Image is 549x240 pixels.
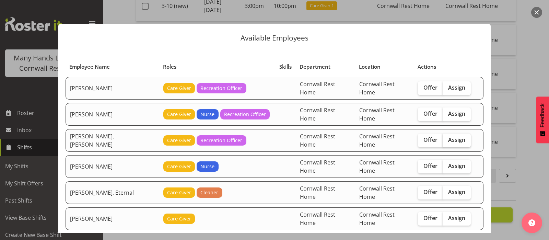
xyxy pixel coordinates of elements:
[448,215,465,221] span: Assign
[300,63,330,71] span: Department
[66,77,159,100] td: [PERSON_NAME]
[300,106,335,122] span: Cornwall Rest Home
[200,163,214,170] span: Nurse
[448,188,465,195] span: Assign
[167,163,191,170] span: Care Giver
[300,80,335,96] span: Cornwall Rest Home
[418,63,436,71] span: Actions
[423,110,437,117] span: Offer
[528,219,535,226] img: help-xxl-2.png
[359,211,395,227] span: Cornwall Rest Home
[167,137,191,144] span: Care Giver
[167,84,191,92] span: Care Giver
[423,215,437,221] span: Offer
[167,189,191,196] span: Care Giver
[448,110,465,117] span: Assign
[300,133,335,148] span: Cornwall Rest Home
[300,211,335,227] span: Cornwall Rest Home
[448,162,465,169] span: Assign
[359,80,395,96] span: Cornwall Rest Home
[200,111,214,118] span: Nurse
[66,103,159,126] td: [PERSON_NAME]
[539,103,546,127] span: Feedback
[423,188,437,195] span: Offer
[167,111,191,118] span: Care Giver
[69,63,110,71] span: Employee Name
[359,63,381,71] span: Location
[448,84,465,91] span: Assign
[300,185,335,201] span: Cornwall Rest Home
[66,181,159,204] td: [PERSON_NAME], Eternal
[163,63,176,71] span: Roles
[65,34,484,42] p: Available Employees
[359,159,395,174] span: Cornwall Rest Home
[448,136,465,143] span: Assign
[66,129,159,152] td: [PERSON_NAME], [PERSON_NAME]
[66,155,159,178] td: [PERSON_NAME]
[200,189,218,196] span: Cleaner
[200,137,242,144] span: Recreation Officer
[300,159,335,174] span: Cornwall Rest Home
[200,84,242,92] span: Recreation Officer
[423,162,437,169] span: Offer
[359,133,395,148] span: Cornwall Rest Home
[359,106,395,122] span: Cornwall Rest Home
[359,185,395,201] span: Cornwall Rest Home
[66,207,159,230] td: [PERSON_NAME]
[279,63,292,71] span: Skills
[536,96,549,143] button: Feedback - Show survey
[423,136,437,143] span: Offer
[224,111,266,118] span: Recreation Officer
[423,84,437,91] span: Offer
[167,215,191,222] span: Care Giver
